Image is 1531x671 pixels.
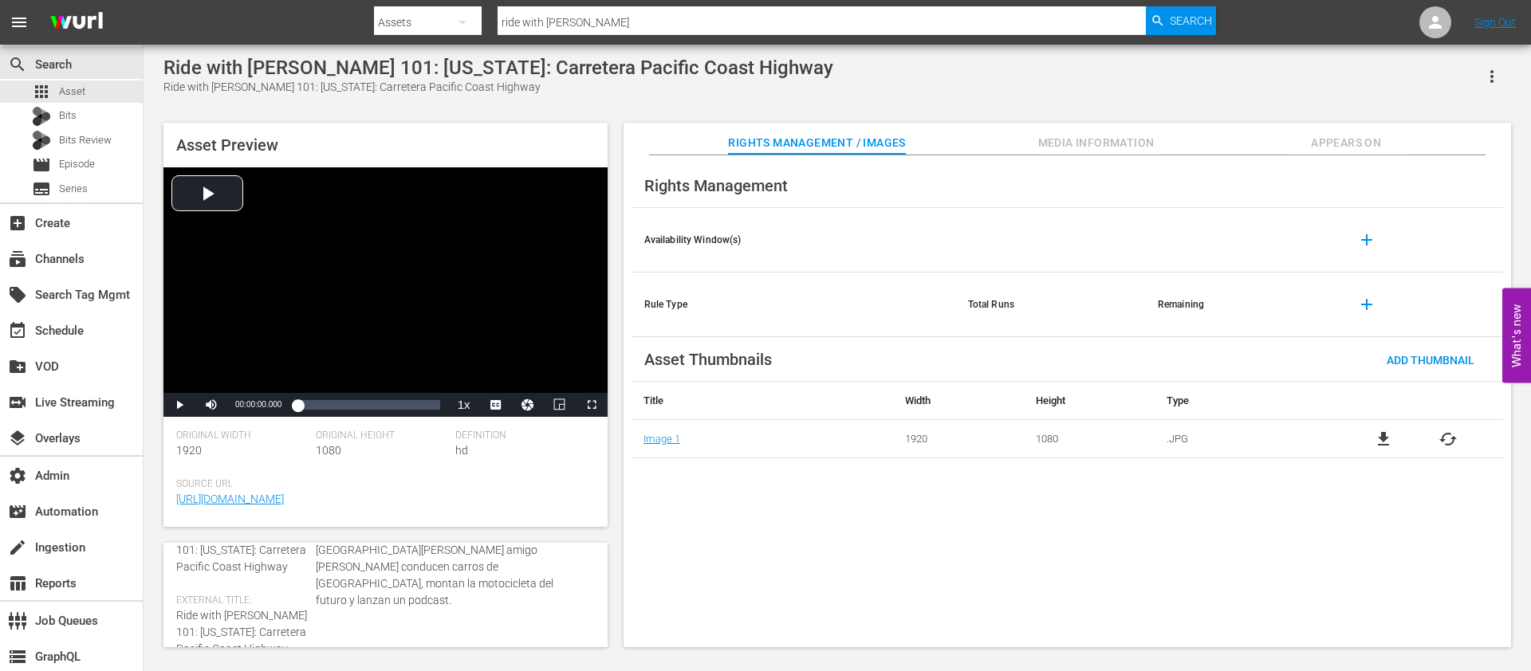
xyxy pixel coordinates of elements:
[644,176,788,195] span: Rights Management
[1024,382,1155,420] th: Height
[455,430,587,442] span: Definition
[1474,16,1516,29] a: Sign Out
[643,433,680,445] a: Image 1
[448,393,480,417] button: Playback Rate
[1037,133,1156,153] span: Media Information
[1374,345,1487,374] button: Add Thumbnail
[1146,6,1216,35] button: Search
[59,156,95,172] span: Episode
[955,273,1145,337] th: Total Runs
[8,214,27,233] span: Create
[1348,285,1386,324] button: add
[8,393,27,412] span: Live Streaming
[163,57,833,79] div: Ride with [PERSON_NAME] 101: [US_STATE]: Carretera Pacific Coast Highway
[176,135,278,155] span: Asset Preview
[32,155,51,175] span: Episode
[8,55,27,74] span: Search
[59,84,85,100] span: Asset
[176,492,284,505] a: [URL][DOMAIN_NAME]
[32,107,51,126] div: Bits
[8,538,27,557] span: Ingestion
[1374,354,1487,367] span: Add Thumbnail
[176,594,308,607] span: External Title:
[1155,382,1329,420] th: Type
[316,525,587,609] span: En este viaje por la carretera Pacific Coast Highway, [GEOGRAPHIC_DATA][PERSON_NAME] amigo [PERSO...
[38,4,115,41] img: ans4CAIJ8jUAAAAAAAAAAAAAAAAAAAAAAAAgQb4GAAAAAAAAAAAAAAAAAAAAAAAAJMjXAAAAAAAAAAAAAAAAAAAAAAAAgAT5G...
[1170,6,1212,35] span: Search
[1357,230,1376,249] span: add
[8,574,27,593] span: Reports
[8,285,27,304] span: Search Tag Mgmt
[1155,420,1329,458] td: .JPG
[235,400,281,409] span: 00:00:00.000
[1439,430,1458,449] button: cached
[1024,420,1155,458] td: 1080
[59,132,112,148] span: Bits Review
[10,13,29,32] span: menu
[893,382,1024,420] th: Width
[8,357,27,376] span: VOD
[163,79,833,96] div: Ride with [PERSON_NAME] 101: [US_STATE]: Carretera Pacific Coast Highway
[176,609,307,655] span: Ride with [PERSON_NAME] 101: [US_STATE]: Carretera Pacific Coast Highway
[176,478,587,491] span: Source Url
[455,444,468,457] span: hd
[8,249,27,269] span: Channels
[1374,430,1393,449] a: file_download
[176,430,308,442] span: Original Width
[644,350,772,369] span: Asset Thumbnails
[32,131,51,150] div: Bits Review
[632,382,893,420] th: Title
[176,527,307,573] span: Ride with [PERSON_NAME] 101: [US_STATE]: Carretera Pacific Coast Highway
[1502,288,1531,383] button: Open Feedback Widget
[59,108,77,124] span: Bits
[1348,221,1386,259] button: add
[32,179,51,198] span: Series
[893,420,1024,458] td: 1920
[8,466,27,485] span: Admin
[8,321,27,340] span: Schedule
[8,647,27,666] span: GraphQL
[59,181,88,197] span: Series
[297,400,439,410] div: Progress Bar
[1357,295,1376,314] span: add
[8,611,27,630] span: Job Queues
[195,393,227,417] button: Mute
[480,393,512,417] button: Captions
[512,393,544,417] button: Jump To Time
[544,393,576,417] button: Picture-in-Picture
[32,82,51,101] span: Asset
[316,444,341,457] span: 1080
[576,393,608,417] button: Fullscreen
[8,502,27,521] span: Automation
[316,430,447,442] span: Original Height
[632,273,955,337] th: Rule Type
[176,444,202,457] span: 1920
[1145,273,1335,337] th: Remaining
[728,133,905,153] span: Rights Management / Images
[632,208,955,273] th: Availability Window(s)
[8,429,27,448] span: Overlays
[163,167,608,417] div: Video Player
[163,393,195,417] button: Play
[1286,133,1406,153] span: Appears On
